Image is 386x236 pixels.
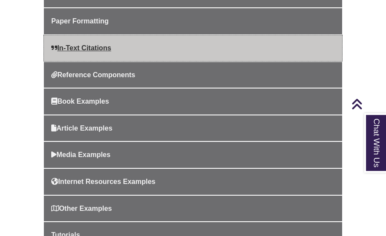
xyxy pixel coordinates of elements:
span: Other Examples [51,205,112,212]
a: Other Examples [44,196,342,222]
span: Reference Components [51,71,135,79]
a: Back to Top [351,98,384,110]
span: Article Examples [51,125,112,132]
a: In-Text Citations [44,35,342,61]
a: Paper Formatting [44,8,342,34]
a: Reference Components [44,62,342,88]
span: Paper Formatting [51,17,109,25]
a: Media Examples [44,142,342,168]
span: In-Text Citations [51,44,111,52]
span: Media Examples [51,151,111,158]
a: Internet Resources Examples [44,169,342,195]
span: Book Examples [51,98,109,105]
a: Book Examples [44,88,342,115]
span: Internet Resources Examples [51,178,155,185]
a: Article Examples [44,115,342,141]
